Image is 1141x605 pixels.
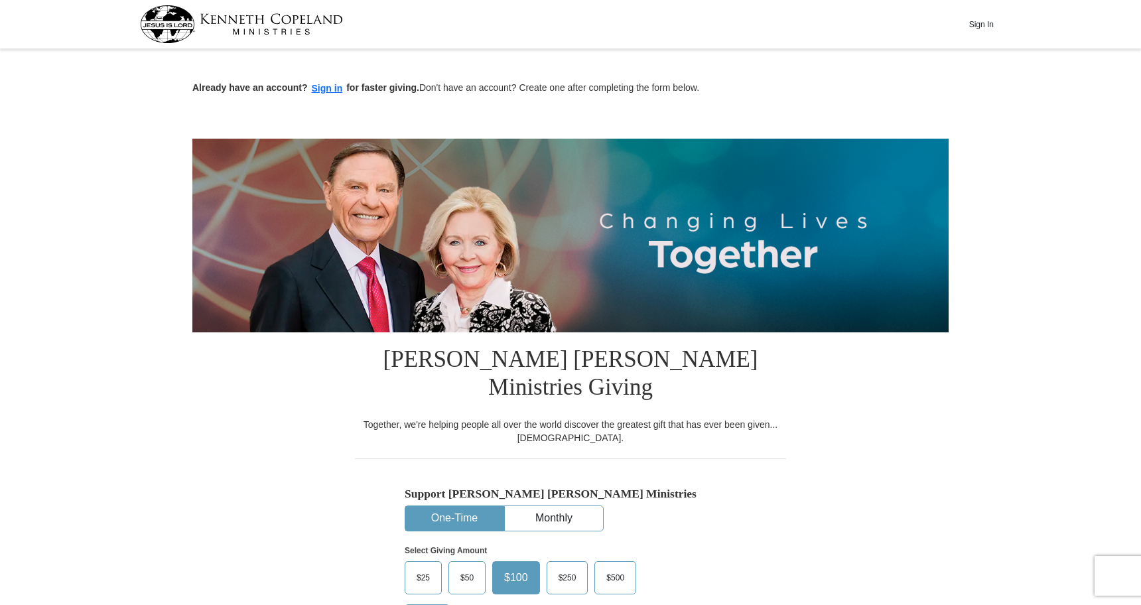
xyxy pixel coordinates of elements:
[405,546,487,555] strong: Select Giving Amount
[505,506,603,531] button: Monthly
[192,81,949,96] p: Don't have an account? Create one after completing the form below.
[410,568,436,588] span: $25
[961,14,1001,34] button: Sign In
[498,568,535,588] span: $100
[552,568,583,588] span: $250
[355,332,786,418] h1: [PERSON_NAME] [PERSON_NAME] Ministries Giving
[405,506,503,531] button: One-Time
[600,568,631,588] span: $500
[454,568,480,588] span: $50
[140,5,343,43] img: kcm-header-logo.svg
[308,81,347,96] button: Sign in
[405,487,736,501] h5: Support [PERSON_NAME] [PERSON_NAME] Ministries
[355,418,786,444] div: Together, we're helping people all over the world discover the greatest gift that has ever been g...
[192,82,419,93] strong: Already have an account? for faster giving.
